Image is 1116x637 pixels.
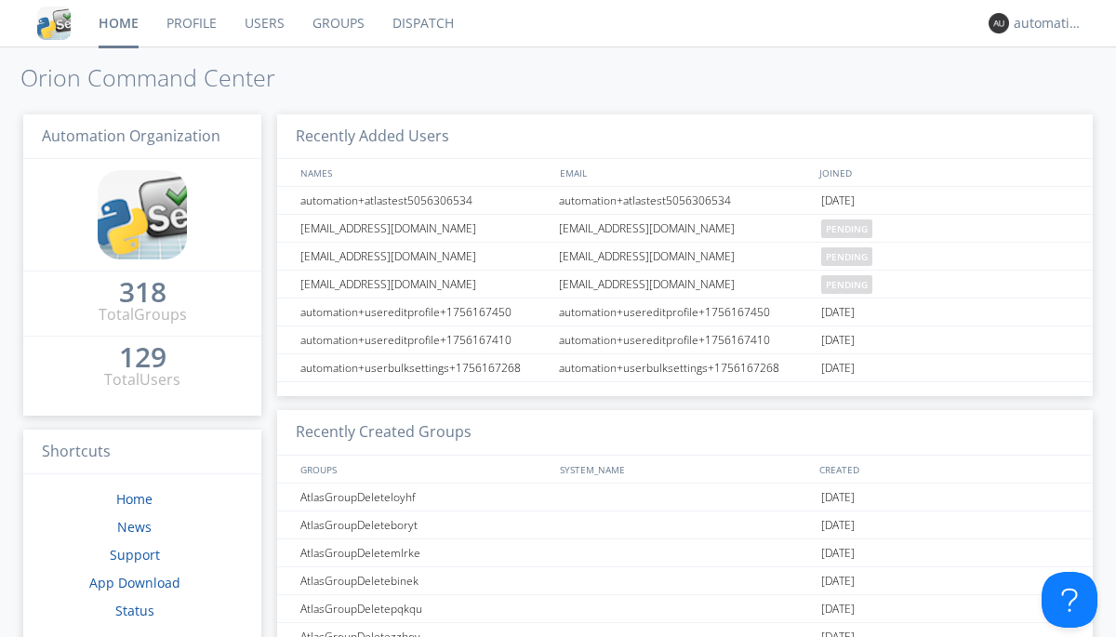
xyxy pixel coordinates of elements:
h3: Shortcuts [23,430,261,475]
div: AtlasGroupDeleteloyhf [296,484,553,511]
iframe: Toggle Customer Support [1042,572,1097,628]
div: AtlasGroupDeletepqkqu [296,595,553,622]
span: [DATE] [821,326,855,354]
div: [EMAIL_ADDRESS][DOMAIN_NAME] [296,215,553,242]
span: [DATE] [821,484,855,511]
div: automation+userbulksettings+1756167268 [296,354,553,381]
div: [EMAIL_ADDRESS][DOMAIN_NAME] [554,271,817,298]
span: [DATE] [821,567,855,595]
div: automation+userbulksettings+1756167268 [554,354,817,381]
a: AtlasGroupDeleteloyhf[DATE] [277,484,1093,511]
span: [DATE] [821,299,855,326]
a: AtlasGroupDeletebinek[DATE] [277,567,1093,595]
span: pending [821,275,872,294]
a: Home [116,490,153,508]
span: pending [821,247,872,266]
div: [EMAIL_ADDRESS][DOMAIN_NAME] [554,243,817,270]
div: EMAIL [555,159,815,186]
div: SYSTEM_NAME [555,456,815,483]
div: automation+atlastest5056306534 [296,187,553,214]
span: [DATE] [821,354,855,382]
a: automation+atlastest5056306534automation+atlastest5056306534[DATE] [277,187,1093,215]
div: NAMES [296,159,551,186]
a: 318 [119,283,166,304]
div: automation+usereditprofile+1756167410 [296,326,553,353]
div: AtlasGroupDeletebinek [296,567,553,594]
div: automation+usereditprofile+1756167450 [296,299,553,325]
div: Total Groups [99,304,187,325]
div: automation+atlas0003 [1014,14,1083,33]
div: GROUPS [296,456,551,483]
span: [DATE] [821,187,855,215]
a: automation+usereditprofile+1756167410automation+usereditprofile+1756167410[DATE] [277,326,1093,354]
div: [EMAIL_ADDRESS][DOMAIN_NAME] [554,215,817,242]
a: AtlasGroupDeleteboryt[DATE] [277,511,1093,539]
div: JOINED [815,159,1075,186]
div: AtlasGroupDeletemlrke [296,539,553,566]
a: [EMAIL_ADDRESS][DOMAIN_NAME][EMAIL_ADDRESS][DOMAIN_NAME]pending [277,215,1093,243]
a: automation+usereditprofile+1756167450automation+usereditprofile+1756167450[DATE] [277,299,1093,326]
span: [DATE] [821,539,855,567]
a: 129 [119,348,166,369]
div: [EMAIL_ADDRESS][DOMAIN_NAME] [296,271,553,298]
div: AtlasGroupDeleteboryt [296,511,553,538]
div: [EMAIL_ADDRESS][DOMAIN_NAME] [296,243,553,270]
div: 129 [119,348,166,366]
a: News [117,518,152,536]
img: cddb5a64eb264b2086981ab96f4c1ba7 [37,7,71,40]
span: Automation Organization [42,126,220,146]
a: [EMAIL_ADDRESS][DOMAIN_NAME][EMAIL_ADDRESS][DOMAIN_NAME]pending [277,271,1093,299]
a: AtlasGroupDeletepqkqu[DATE] [277,595,1093,623]
div: automation+atlastest5056306534 [554,187,817,214]
img: 373638.png [989,13,1009,33]
div: automation+usereditprofile+1756167450 [554,299,817,325]
h3: Recently Created Groups [277,410,1093,456]
div: automation+usereditprofile+1756167410 [554,326,817,353]
span: [DATE] [821,511,855,539]
a: AtlasGroupDeletemlrke[DATE] [277,539,1093,567]
div: 318 [119,283,166,301]
h3: Recently Added Users [277,114,1093,160]
a: automation+userbulksettings+1756167268automation+userbulksettings+1756167268[DATE] [277,354,1093,382]
div: Total Users [104,369,180,391]
img: cddb5a64eb264b2086981ab96f4c1ba7 [98,170,187,259]
span: [DATE] [821,595,855,623]
a: Support [110,546,160,564]
span: pending [821,219,872,238]
a: App Download [89,574,180,591]
a: Status [115,602,154,619]
div: CREATED [815,456,1075,483]
a: [EMAIL_ADDRESS][DOMAIN_NAME][EMAIL_ADDRESS][DOMAIN_NAME]pending [277,243,1093,271]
